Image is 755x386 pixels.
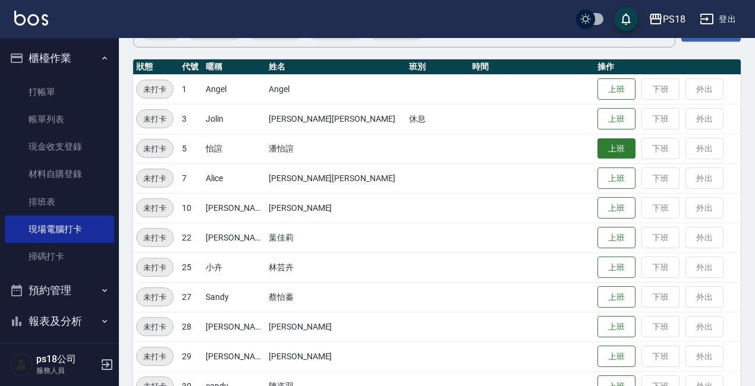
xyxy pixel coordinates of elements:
[179,223,203,252] td: 22
[203,74,266,104] td: Angel
[203,134,266,163] td: 怡諠
[266,282,406,312] td: 蔡怡蓁
[5,275,114,306] button: 預約管理
[663,12,685,27] div: PS18
[137,83,173,96] span: 未打卡
[5,306,114,337] button: 報表及分析
[5,160,114,188] a: 材料自購登錄
[5,188,114,216] a: 排班表
[266,252,406,282] td: 林芸卉
[179,104,203,134] td: 3
[179,312,203,341] td: 28
[137,232,173,244] span: 未打卡
[137,291,173,303] span: 未打卡
[203,59,266,75] th: 暱稱
[597,257,636,279] button: 上班
[597,108,636,130] button: 上班
[266,104,406,134] td: [PERSON_NAME][PERSON_NAME]
[266,59,406,75] th: 姓名
[266,341,406,371] td: [PERSON_NAME]
[266,312,406,341] td: [PERSON_NAME]
[36,365,97,376] p: 服務人員
[137,202,173,214] span: 未打卡
[5,216,114,243] a: 現場電腦打卡
[5,243,114,270] a: 掃碼打卡
[179,163,203,193] td: 7
[10,353,33,376] img: Person
[203,312,266,341] td: [PERSON_NAME]
[5,336,114,367] button: 客戶管理
[133,59,179,75] th: 狀態
[179,74,203,104] td: 1
[203,223,266,252] td: [PERSON_NAME]
[5,106,114,133] a: 帳單列表
[597,316,636,338] button: 上班
[644,7,690,31] button: PS18
[266,223,406,252] td: 葉佳莉
[406,59,469,75] th: 班別
[597,167,636,189] button: 上班
[5,78,114,106] a: 打帳單
[266,134,406,163] td: 潘怡諠
[203,341,266,371] td: [PERSON_NAME]
[597,227,636,249] button: 上班
[266,74,406,104] td: Angel
[406,104,469,134] td: 休息
[203,252,266,282] td: 小卉
[597,346,636,368] button: 上班
[179,282,203,312] td: 27
[179,59,203,75] th: 代號
[137,350,173,363] span: 未打卡
[179,341,203,371] td: 29
[203,282,266,312] td: Sandy
[597,286,636,308] button: 上班
[137,143,173,155] span: 未打卡
[5,133,114,160] a: 現金收支登錄
[597,138,636,159] button: 上班
[137,172,173,185] span: 未打卡
[203,163,266,193] td: Alice
[469,59,595,75] th: 時間
[203,193,266,223] td: [PERSON_NAME]
[597,197,636,219] button: 上班
[614,7,638,31] button: save
[695,8,741,30] button: 登出
[179,193,203,223] td: 10
[137,113,173,125] span: 未打卡
[137,321,173,333] span: 未打卡
[137,261,173,274] span: 未打卡
[594,59,741,75] th: 操作
[203,104,266,134] td: Jolin
[597,78,636,100] button: 上班
[179,252,203,282] td: 25
[14,11,48,26] img: Logo
[5,43,114,74] button: 櫃檯作業
[36,353,97,365] h5: ps18公司
[266,163,406,193] td: [PERSON_NAME][PERSON_NAME]
[266,193,406,223] td: [PERSON_NAME]
[179,134,203,163] td: 5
